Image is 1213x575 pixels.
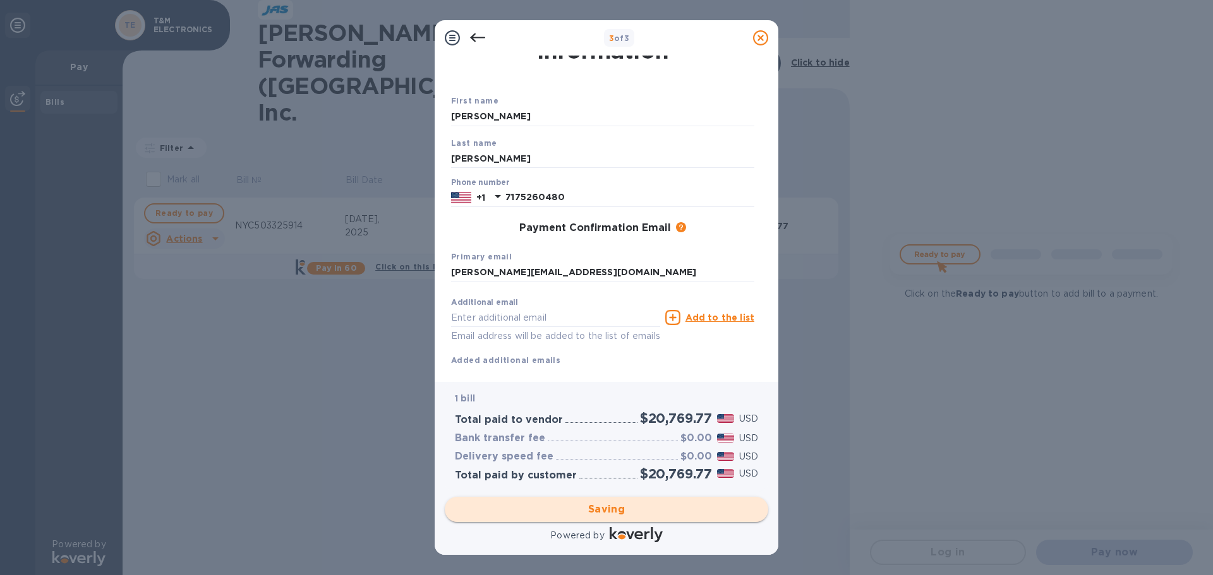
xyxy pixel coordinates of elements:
b: Added additional emails [451,355,560,365]
p: +1 [476,191,485,204]
b: First name [451,96,498,105]
u: Add to the list [685,312,754,323]
input: Enter your primary name [451,263,754,282]
h1: Payment Contact Information [451,11,754,64]
img: USD [717,414,734,423]
img: USD [717,452,734,461]
b: Last name [451,138,497,148]
p: Powered by [550,529,604,542]
h2: $20,769.77 [640,410,712,426]
h3: Total paid to vendor [455,414,563,426]
input: Enter your first name [451,107,754,126]
img: USD [717,434,734,442]
span: 3 [609,33,614,43]
b: Primary email [451,252,512,261]
img: Logo [610,527,663,542]
p: USD [739,467,758,480]
label: Additional email [451,299,518,307]
b: of 3 [609,33,630,43]
h3: Delivery speed fee [455,451,553,463]
h3: $0.00 [680,451,712,463]
p: USD [739,450,758,463]
label: Phone number [451,179,509,187]
h2: $20,769.77 [640,466,712,482]
img: USD [717,469,734,478]
h3: $0.00 [680,432,712,444]
h3: Bank transfer fee [455,432,545,444]
h3: Total paid by customer [455,470,577,482]
h3: Payment Confirmation Email [519,222,671,234]
input: Enter your phone number [505,188,754,207]
p: USD [739,412,758,425]
img: US [451,191,471,205]
p: USD [739,432,758,445]
p: Email address will be added to the list of emails [451,329,660,343]
b: 1 bill [455,393,475,403]
input: Enter additional email [451,308,660,327]
input: Enter your last name [451,149,754,168]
